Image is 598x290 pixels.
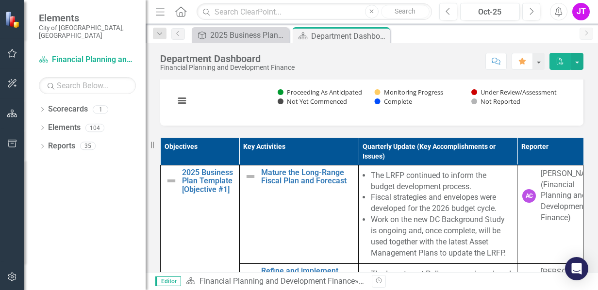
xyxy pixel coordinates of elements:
[371,170,512,193] li: The LRFP continued to inform the budget development process.
[160,53,295,64] div: Department Dashboard
[572,3,590,20] button: JT
[239,165,358,264] td: Double-Click to Edit Right Click for Context Menu
[155,276,181,286] span: Editor
[194,29,286,41] a: 2025 Business Plan [Executive Summary]
[359,165,517,264] td: Double-Click to Edit
[166,175,177,187] img: Not Defined
[565,257,588,280] div: Open Intercom Messenger
[182,168,234,194] a: 2025 Business Plan Template [Objective #1]
[371,192,512,214] li: Fiscal strategies and envelopes were developed for the 2026 budget cycle.
[48,122,81,133] a: Elements
[175,94,189,108] button: View chart menu, Chart
[371,214,512,258] li: Work on the new DC Background Study is ongoing and, once complete, will be used together with the...
[311,30,387,42] div: Department Dashboard
[375,88,443,97] button: Show Monitoring Progress
[85,124,104,132] div: 104
[160,64,295,71] div: Financial Planning and Development Finance
[471,88,558,97] button: Show Under Review/Assessment
[39,54,136,65] a: Financial Planning and Development Finance
[80,142,96,150] div: 35
[464,6,516,18] div: Oct-25
[261,168,353,185] a: Mature the Long-Range Fiscal Plan and Forecast
[186,276,365,287] div: »
[199,276,355,286] a: Financial Planning and Development Finance
[39,77,136,94] input: Search Below...
[48,104,88,115] a: Scorecards
[522,189,536,203] div: AC
[39,12,136,24] span: Elements
[245,171,256,182] img: Not Defined
[5,11,22,28] img: ClearPoint Strategy
[48,141,75,152] a: Reports
[460,3,520,20] button: Oct-25
[381,5,430,18] button: Search
[278,88,362,97] button: Show Proceeding As Anticipated
[210,29,286,41] div: 2025 Business Plan [Executive Summary]
[93,105,108,113] div: 1
[395,7,415,15] span: Search
[278,97,347,106] button: Show Not Yet Commenced
[197,3,432,20] input: Search ClearPoint...
[517,165,583,264] td: Double-Click to Edit
[39,24,136,40] small: City of [GEOGRAPHIC_DATA], [GEOGRAPHIC_DATA]
[471,97,520,106] button: Show Not Reported
[375,97,412,106] button: Show Complete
